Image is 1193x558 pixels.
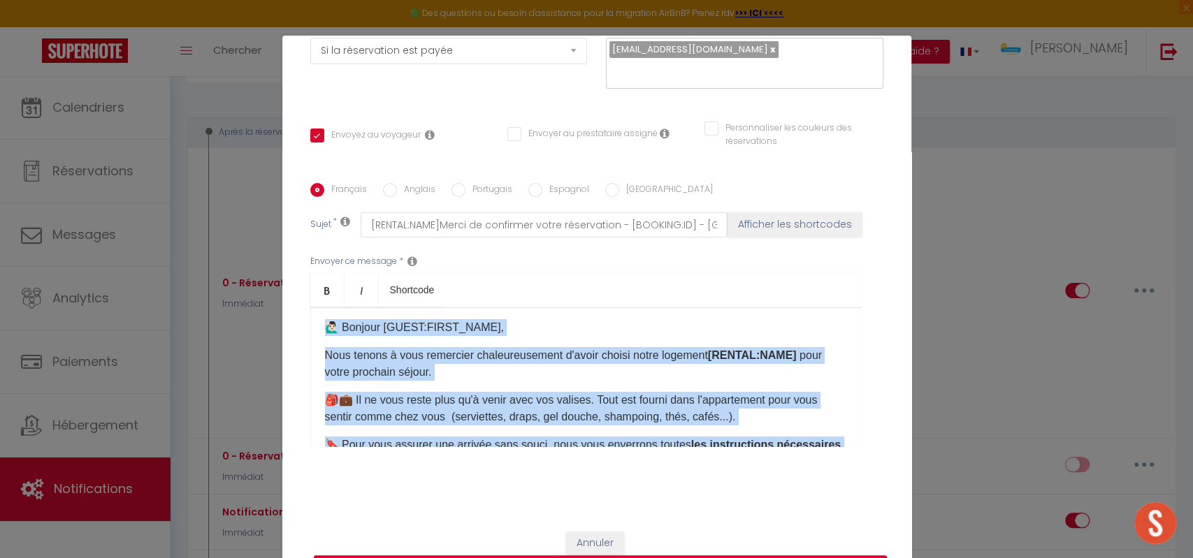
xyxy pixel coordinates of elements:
[566,531,624,555] button: Annuler
[324,183,367,198] label: Français
[1134,502,1176,544] div: Ouvrir le chat
[407,256,417,267] i: Message
[325,436,848,470] p: 🔖 Pour vous assurer une arrivée sans souci, nous vous enverrons toutes .
[708,349,797,361] b: [RENTAL:NAME]
[728,212,862,237] button: Afficher les shortcodes
[660,128,670,139] i: Envoyer au prestataire si il est assigné
[325,392,848,425] p: 🎒💼 Il ne vous reste plus qu'à venir avec vos valises. Tout est fourni dans l'appartement pour vou...
[542,183,589,198] label: Espagnol
[379,273,446,307] a: Shortcode
[325,319,848,336] p: 🙋🏻‍♂️ Bonjour [GUEST:FIRST_NAME],
[397,183,435,198] label: Anglais
[612,43,768,56] span: [EMAIL_ADDRESS][DOMAIN_NAME]
[310,273,345,307] a: Bold
[619,183,713,198] label: [GEOGRAPHIC_DATA]
[425,129,435,140] i: Envoyer au voyageur
[465,183,512,198] label: Portugais
[325,347,848,381] p: Nous tenons à vous remercier chaleureusement d'avoir choisi notre logement ​ ​pour votre prochain...
[345,273,379,307] a: Italic
[324,129,421,144] label: Envoyez au voyageur
[310,255,397,268] label: Envoyer ce message
[310,218,331,233] label: Sujet
[340,216,350,227] i: Subject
